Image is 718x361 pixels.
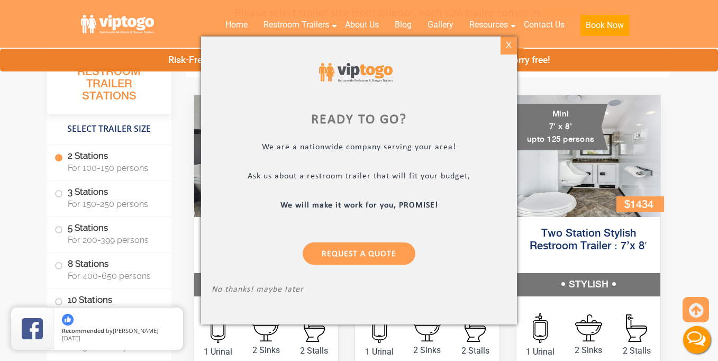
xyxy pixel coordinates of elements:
img: thumbs up icon [62,314,74,326]
span: [DATE] [62,334,80,342]
p: Ask us about a restroom trailer that will fit your budget, [212,172,506,184]
div: Ready to go? [212,114,506,127]
span: [PERSON_NAME] [113,327,159,335]
a: Request a Quote [303,242,415,265]
div: X [501,37,517,55]
b: We will make it work for you, PROMISE! [280,201,438,210]
span: Recommended [62,327,104,335]
span: by [62,328,175,335]
p: We are a nationwide company serving your area! [212,142,506,155]
img: Review Rating [22,318,43,339]
button: Live Chat [676,319,718,361]
p: No thanks! maybe later [212,285,506,297]
img: viptogo logo [319,63,393,82]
